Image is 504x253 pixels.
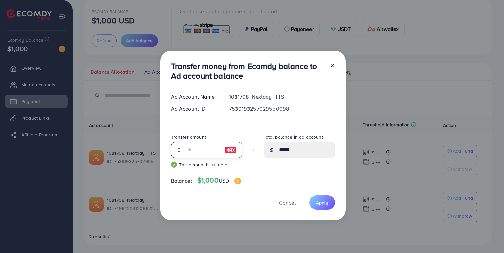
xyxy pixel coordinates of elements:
[316,199,328,206] span: Apply
[171,177,192,185] span: Balance:
[197,176,241,185] h4: $1,000
[166,105,224,113] div: Ad Account ID
[224,93,340,101] div: 1031708_Nextday_TTS
[166,93,224,101] div: Ad Account Name
[264,134,323,140] label: Total balance in ad account
[476,223,499,248] iframe: Chat
[171,161,242,168] small: This amount is suitable
[171,134,206,140] label: Transfer amount
[309,195,335,210] button: Apply
[171,162,177,168] img: guide
[219,177,229,184] span: USD
[271,195,304,210] button: Cancel
[279,199,296,206] span: Cancel
[171,61,324,81] h3: Transfer money from Ecomdy balance to Ad account balance
[234,178,241,184] img: image
[224,105,340,113] div: 7539193257029550098
[225,146,237,154] img: image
